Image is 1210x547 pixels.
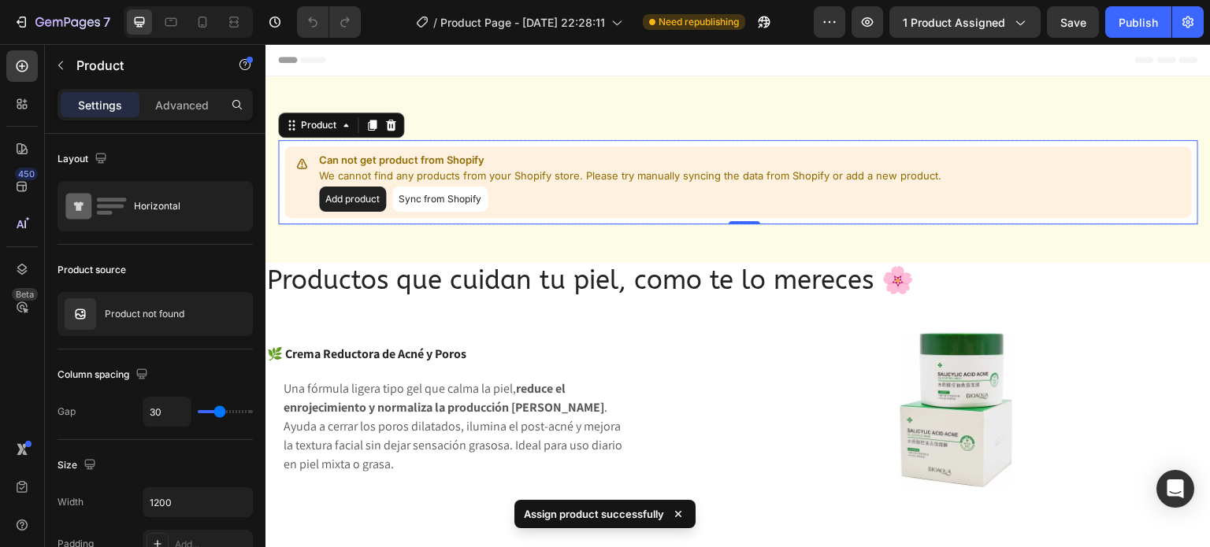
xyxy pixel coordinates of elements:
div: Column spacing [58,364,151,386]
input: Auto [143,397,191,426]
div: Product source [58,263,126,277]
div: Open Intercom Messenger [1156,470,1194,508]
button: Save [1047,6,1099,38]
div: Layout [58,149,110,170]
span: Save [1060,16,1086,29]
div: Width [58,495,84,509]
p: Product [76,56,210,75]
p: 7 [103,13,110,31]
div: Beta [12,288,38,301]
p: Advanced [155,97,209,113]
p: Settings [78,97,122,113]
div: 450 [15,168,38,180]
img: Crema-antiacne.webp [629,281,753,452]
img: no image transparent [65,298,96,330]
div: Horizontal [134,188,230,224]
span: Product Page - [DATE] 22:28:11 [440,14,605,31]
button: 1 product assigned [889,6,1041,38]
div: Gap [58,405,76,419]
button: Publish [1105,6,1171,38]
iframe: Design area [265,44,1210,547]
span: Need republishing [659,15,739,29]
input: Auto [143,488,252,516]
p: Product not found [105,309,184,320]
div: Publish [1119,14,1158,31]
p: Assign product successfully [524,506,664,522]
span: 1 product assigned [903,14,1005,31]
div: Undo/Redo [297,6,361,38]
span: / [433,14,437,31]
div: Size [58,455,99,476]
button: 7 [6,6,117,38]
